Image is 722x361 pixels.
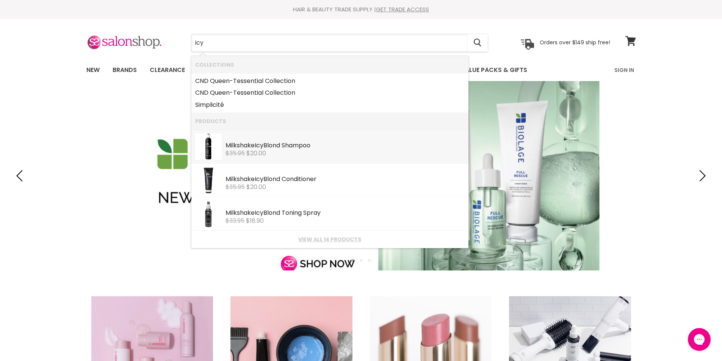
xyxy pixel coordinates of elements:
[191,34,488,52] form: Product
[191,34,468,52] input: Search
[195,133,222,160] img: milk-shake-icy-blond-shampoo-300ml-900x.webp
[468,34,488,52] button: Search
[195,167,222,194] img: milk-shake-icy-blond-conditioner-250-mlcopy-900x.webp
[246,216,264,225] span: $18.90
[191,56,468,73] li: Collections
[226,183,245,191] s: $35.95
[246,183,266,191] span: $20.00
[191,87,468,99] li: Collections: CND Queen-Tessential Collection
[610,62,639,78] a: Sign In
[191,73,468,87] li: Collections: CND Queen-Tessential Collection
[195,236,465,242] a: View all 14 products
[77,59,645,81] nav: Main
[191,130,468,163] li: Products: Milkshake Icy Blond Shampoo
[191,163,468,197] li: Products: Milkshake Icy Blond Conditioner
[195,75,465,87] a: CND Queen-Tessential Collection
[191,99,468,113] li: Collections: Simplicité
[195,201,222,227] img: media_36f6fd43-bfe8-49a1-92ec-c62414a9cb1d.webp
[191,113,468,130] li: Products
[226,142,465,150] div: Milkshake Blond Shampoo
[13,168,28,183] button: Previous
[226,149,245,158] s: $35.95
[226,209,465,217] div: Milkshake Blond Toning Spray
[684,325,714,353] iframe: Gorgias live chat messenger
[255,175,263,183] b: Icy
[360,259,362,262] li: Page dot 2
[376,5,429,13] a: GET TRADE ACCESS
[77,6,645,13] div: HAIR & BEAUTY TRADE SUPPLY |
[81,62,105,78] a: New
[540,39,610,46] p: Orders over $149 ship free!
[107,62,143,78] a: Brands
[455,62,533,78] a: Value Packs & Gifts
[246,149,266,158] span: $20.00
[195,87,465,99] a: CND Queen-Tessential Collection
[144,62,191,78] a: Clearance
[226,216,244,225] s: $33.95
[694,168,709,183] button: Next
[226,176,465,184] div: Milkshake Blond Conditioner
[351,259,354,262] li: Page dot 1
[255,141,263,150] b: Icy
[368,259,371,262] li: Page dot 3
[191,231,468,248] li: View All
[195,99,465,111] a: Simplicité
[81,59,572,81] ul: Main menu
[191,197,468,231] li: Products: Milkshake Icy Blond Toning Spray
[255,208,263,217] b: Icy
